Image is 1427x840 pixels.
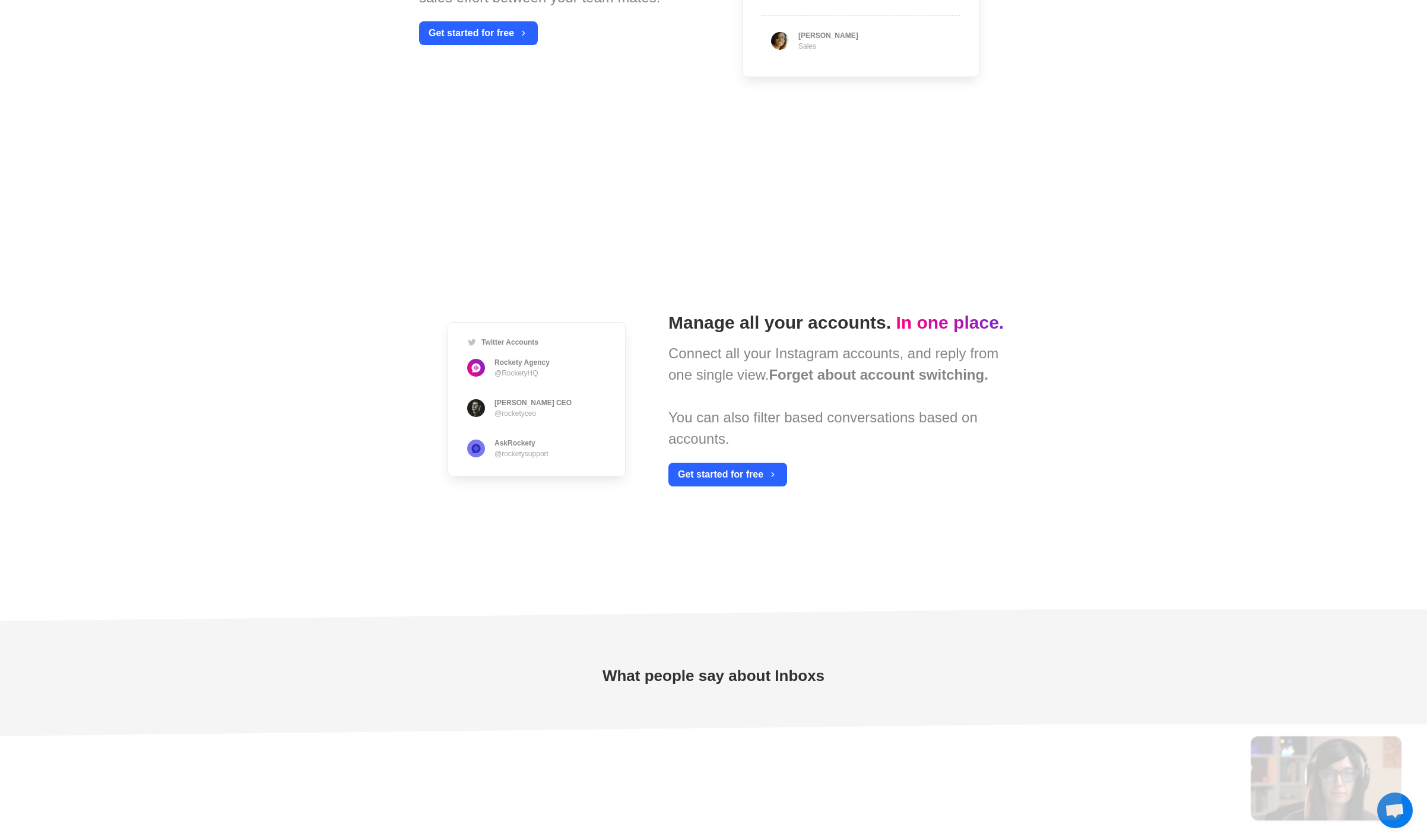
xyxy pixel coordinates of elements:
[419,21,538,45] button: Get started for free
[668,343,1008,450] div: Connect all your Instagram accounts, and reply from one single view. You can also filter based co...
[1251,736,1401,821] img: testimonial cover frame
[668,463,787,486] button: Get started for free
[769,367,988,383] b: Forget about account switching.
[896,313,1004,332] span: In one place.
[668,312,1008,333] h1: Manage all your accounts.
[602,665,825,686] h1: What people say about Inboxs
